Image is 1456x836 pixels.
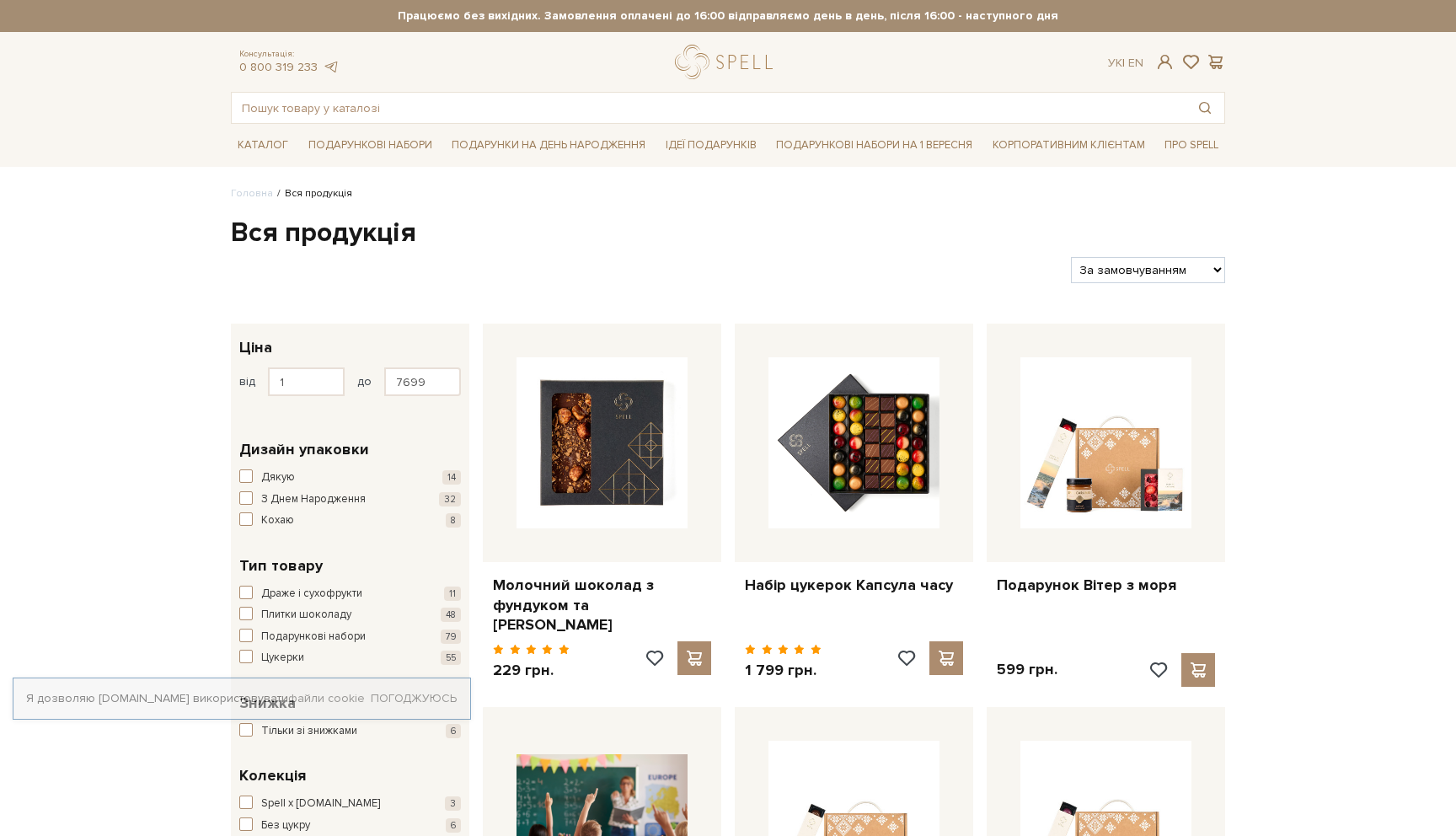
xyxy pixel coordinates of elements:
[261,629,366,646] span: Подарункові набори
[239,60,318,74] a: 0 800 319 233
[261,586,362,603] span: Драже і сухофрукти
[13,691,470,706] div: Я дозволяю [DOMAIN_NAME] використовувати
[239,650,461,667] button: Цукерки 55
[261,512,294,529] span: Кохаю
[261,469,295,486] span: Дякую
[1186,93,1224,123] button: Пошук товару у каталозі
[442,470,461,485] span: 14
[239,512,461,529] button: Кохаю 8
[239,555,323,577] span: Тип товару
[322,60,339,74] a: telegram
[439,492,461,506] span: 32
[239,586,461,603] button: Драже і сухофрукти 11
[997,660,1057,679] p: 599 грн.
[239,491,461,508] button: З Днем Народження 32
[232,93,1186,123] input: Пошук товару у каталозі
[231,132,295,158] a: Каталог
[231,216,1225,251] h1: Вся продукція
[1108,56,1143,71] div: Ук
[239,723,461,740] button: Тільки зі знижками 6
[261,817,310,834] span: Без цукру
[261,650,304,667] span: Цукерки
[441,651,461,665] span: 55
[445,796,461,811] span: 3
[261,491,366,508] span: З Днем Народження
[371,691,457,706] a: Погоджуюсь
[493,576,711,635] a: Молочний шоколад з фундуком та [PERSON_NAME]
[273,186,352,201] li: Вся продукція
[769,131,979,159] a: Подарункові набори на 1 Вересня
[239,438,369,461] span: Дизайн упаковки
[261,607,351,624] span: Плитки шоколаду
[1122,56,1125,70] span: |
[261,723,357,740] span: Тільки зі знижками
[444,587,461,601] span: 11
[745,576,963,595] a: Набір цукерок Капсула часу
[239,336,272,359] span: Ціна
[659,132,763,158] a: Ідеї подарунків
[384,367,461,396] input: Ціна
[986,131,1152,159] a: Корпоративним клієнтам
[239,629,461,646] button: Подарункові набори 79
[231,8,1225,24] strong: Працюємо без вихідних. Замовлення оплачені до 16:00 відправляємо день в день, після 16:00 - насту...
[239,817,461,834] button: Без цукру 6
[445,132,652,158] a: Подарунки на День народження
[446,724,461,738] span: 6
[1128,56,1143,70] a: En
[239,469,461,486] button: Дякую 14
[239,607,461,624] button: Плитки шоколаду 48
[239,796,461,812] button: Spell x [DOMAIN_NAME] 3
[446,818,461,833] span: 6
[239,374,255,389] span: від
[675,45,780,79] a: logo
[446,513,461,528] span: 8
[997,576,1215,595] a: Подарунок Вітер з моря
[239,764,306,787] span: Колекція
[239,49,339,60] span: Консультація:
[441,630,461,644] span: 79
[1158,132,1225,158] a: Про Spell
[261,796,380,812] span: Spell x [DOMAIN_NAME]
[268,367,345,396] input: Ціна
[745,661,822,680] p: 1 799 грн.
[493,661,570,680] p: 229 грн.
[231,187,273,200] a: Головна
[357,374,372,389] span: до
[302,132,439,158] a: Подарункові набори
[441,608,461,622] span: 48
[288,691,365,705] a: файли cookie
